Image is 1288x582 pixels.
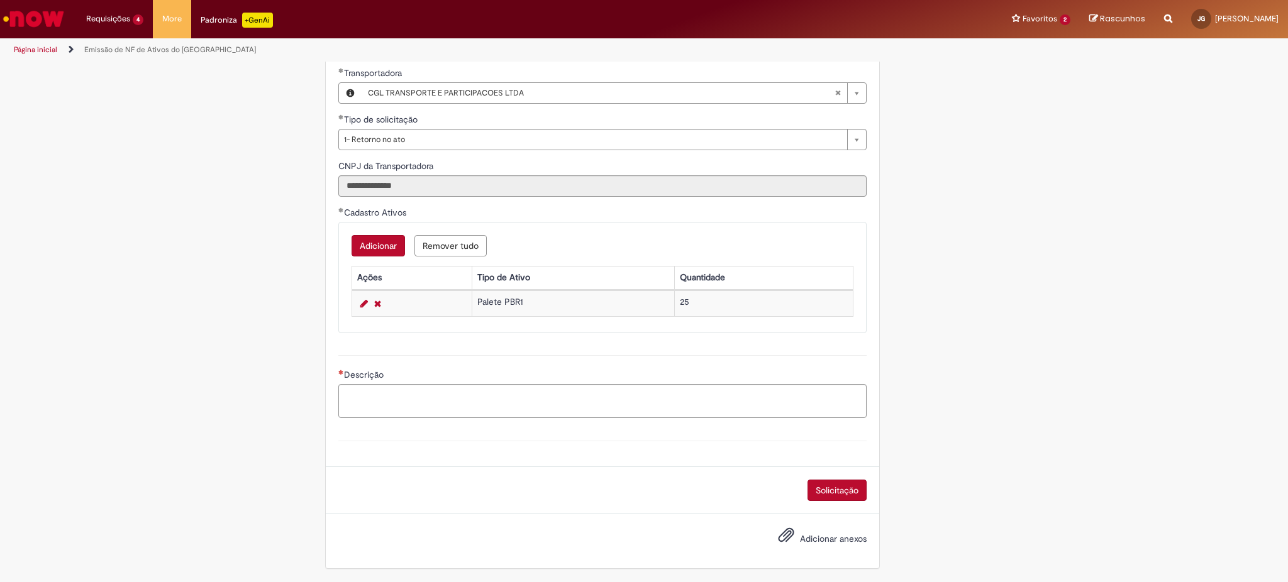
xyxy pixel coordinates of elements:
[338,370,344,375] span: Necessários
[775,524,797,552] button: Adicionar anexos
[344,114,420,125] span: Tipo de solicitação
[1023,13,1057,25] span: Favoritos
[14,45,57,55] a: Página inicial
[344,369,386,380] span: Descrição
[808,480,867,501] button: Solicitação
[344,129,841,150] span: 1- Retorno no ato
[675,266,853,289] th: Quantidade
[352,235,405,256] button: Add a row for Cadastro Ativos
[800,533,867,544] span: Adicionar anexos
[338,175,867,197] input: CNPJ da Transportadora
[1197,14,1205,23] span: JG
[338,160,436,172] span: Somente leitura - CNPJ da Transportadora
[368,83,835,103] span: CGL TRANSPORTE E PARTICIPACOES LTDA
[472,266,675,289] th: Tipo de Ativo
[352,266,472,289] th: Ações
[1100,13,1145,25] span: Rascunhos
[162,13,182,25] span: More
[1215,13,1279,24] span: [PERSON_NAME]
[338,384,867,418] textarea: Descrição
[357,296,371,311] a: Editar Linha 1
[9,38,849,62] ul: Trilhas de página
[1089,13,1145,25] a: Rascunhos
[362,83,866,103] a: CGL TRANSPORTE E PARTICIPACOES LTDALimpar campo Transportadora
[472,290,675,316] td: Palete PBR1
[242,13,273,28] p: +GenAi
[86,13,130,25] span: Requisições
[339,83,362,103] button: Transportadora, Visualizar este registro CGL TRANSPORTE E PARTICIPACOES LTDA
[1,6,66,31] img: ServiceNow
[84,45,256,55] a: Emissão de NF de Ativos do [GEOGRAPHIC_DATA]
[828,83,847,103] abbr: Limpar campo Transportadora
[338,207,344,212] span: Obrigatório Preenchido
[371,296,384,311] a: Remover linha 1
[338,114,344,119] span: Obrigatório Preenchido
[338,68,344,73] span: Obrigatório Preenchido
[133,14,143,25] span: 4
[675,290,853,316] td: 25
[414,235,487,256] button: Remove all rows for Cadastro Ativos
[344,207,409,218] span: Cadastro Ativos
[344,67,404,79] span: Necessários - Transportadora
[201,13,273,28] div: Padroniza
[1060,14,1070,25] span: 2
